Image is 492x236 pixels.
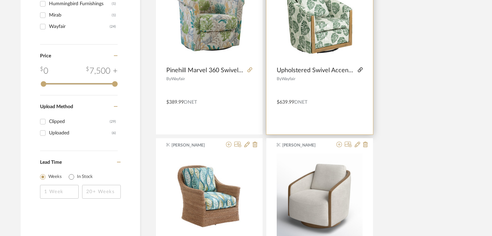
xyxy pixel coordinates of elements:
div: Wayfair [49,21,110,32]
div: (1) [112,10,116,21]
span: Wayfair [171,77,185,81]
div: (6) [112,128,116,139]
span: Price [40,54,51,58]
span: Upholstered Swivel Accent Chair [277,67,355,74]
input: 1 Week [40,185,79,199]
div: Uploaded [49,128,112,139]
span: Lead Time [40,160,62,165]
label: Weeks [48,173,62,180]
div: Mirab [49,10,112,21]
span: [PERSON_NAME] [282,142,326,148]
span: By [277,77,282,81]
span: Wayfair [282,77,295,81]
input: 20+ Weeks [82,185,121,199]
div: (24) [110,21,116,32]
span: $389.99 [166,100,184,105]
span: DNET [294,100,307,105]
div: Clipped [49,116,110,127]
div: (29) [110,116,116,127]
label: In Stock [77,173,93,180]
span: DNET [184,100,197,105]
div: 7,500 + [86,65,118,77]
span: Pinehill Marvel 360 Swivel Barrel Chair [166,67,245,74]
span: [PERSON_NAME] [171,142,215,148]
span: Upload Method [40,104,73,109]
div: 0 [40,65,48,77]
span: By [166,77,171,81]
span: $639.99 [277,100,294,105]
